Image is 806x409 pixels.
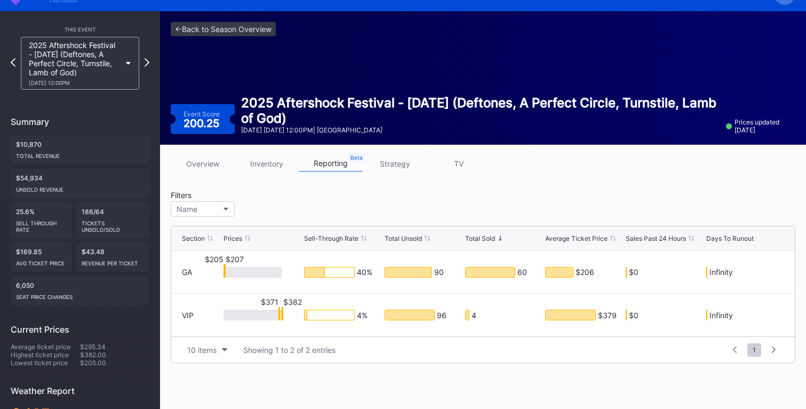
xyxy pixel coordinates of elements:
[171,201,235,217] button: Name
[76,242,150,272] div: $43.48
[11,169,149,198] div: $54,934
[11,242,72,272] div: $169.85
[304,234,358,242] div: Sell-Through Rate
[205,255,224,264] div: $205
[357,310,368,320] div: 4 %
[182,268,192,277] div: GA
[11,135,149,164] div: $10,870
[243,345,336,355] div: Showing 1 to 2 of 2 entries
[11,343,80,351] div: Average ticket price
[598,310,617,320] div: $379
[183,110,220,118] div: Event Score
[465,234,495,242] div: Total Sold
[171,191,240,200] div: Filters
[16,256,67,266] div: Avg ticket price
[363,155,427,172] a: strategy
[241,95,720,126] div: 2025 Aftershock Festival - [DATE] (Deftones, A Perfect Circle, Turnstile, Lamb of God)
[182,311,194,320] div: VIP
[576,268,594,277] div: $206
[82,256,145,266] div: Revenue per ticket
[726,118,795,134] div: Prices updated [DATE]
[709,310,733,320] div: Infinity
[80,343,149,351] div: $295.34
[171,155,235,172] a: overview
[11,202,72,238] div: 25.6%
[16,289,144,300] div: seat price changes
[29,80,121,86] div: [DATE] 12:00PM
[182,343,233,357] button: 10 items
[80,359,149,367] div: $205.00
[357,268,372,277] div: 40 %
[29,41,121,86] div: 2025 Aftershock Festival - [DATE] (Deftones, A Perfect Circle, Turnstile, Lamb of God)
[11,26,149,33] div: This Event
[629,268,639,277] div: $0
[517,268,527,277] div: 60
[16,148,144,159] div: Total Revenue
[226,255,244,264] div: $207
[283,297,302,306] div: $382
[299,155,363,172] a: reporting
[385,234,422,242] div: Total Unsold
[235,155,299,172] a: inventory
[183,118,222,129] div: 200.25
[11,276,149,305] div: 6,050
[434,268,444,277] div: 90
[11,359,80,367] div: Lowest ticket price
[261,297,278,306] div: $371
[82,216,145,233] div: Tickets Unsold/Sold
[224,234,242,242] div: Prices
[241,126,720,134] div: [DATE] [DATE] 12:00PM | [GEOGRAPHIC_DATA]
[706,234,754,242] div: Days To Runout
[16,182,144,193] div: Unsold Revenue
[11,386,149,396] div: Weather Report
[11,351,80,359] div: Highest ticket price
[11,324,149,335] div: Current Prices
[545,234,608,242] div: Average Ticket Price
[11,116,149,127] div: Summary
[427,155,491,172] a: TV
[187,345,217,355] div: 10 items
[16,216,67,233] div: Sell Through Rate
[747,343,761,357] span: 1
[626,234,686,242] div: Sales Past 24 Hours
[80,351,149,359] div: $382.00
[171,22,276,36] a: <-Back to Season Overview
[182,234,205,242] div: Section
[709,268,733,277] div: Infinity
[177,204,197,214] div: Name
[472,310,476,320] div: 4
[437,310,446,320] div: 96
[76,202,150,238] div: 186/64
[629,310,639,320] div: $0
